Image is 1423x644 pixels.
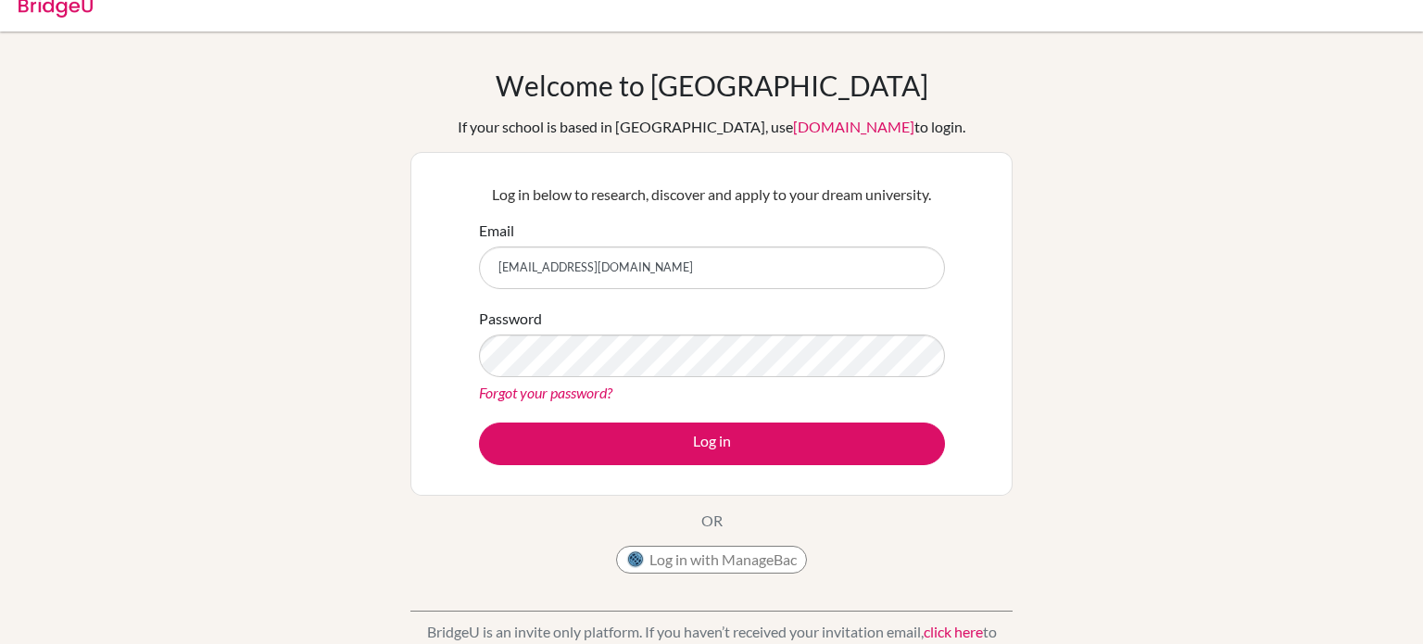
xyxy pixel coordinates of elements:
p: OR [701,510,723,532]
h1: Welcome to [GEOGRAPHIC_DATA] [496,69,928,102]
a: Forgot your password? [479,384,612,401]
button: Log in [479,423,945,465]
a: [DOMAIN_NAME] [793,118,914,135]
button: Log in with ManageBac [616,546,807,574]
label: Email [479,220,514,242]
div: If your school is based in [GEOGRAPHIC_DATA], use to login. [458,116,965,138]
label: Password [479,308,542,330]
p: Log in below to research, discover and apply to your dream university. [479,183,945,206]
a: click here [924,623,983,640]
